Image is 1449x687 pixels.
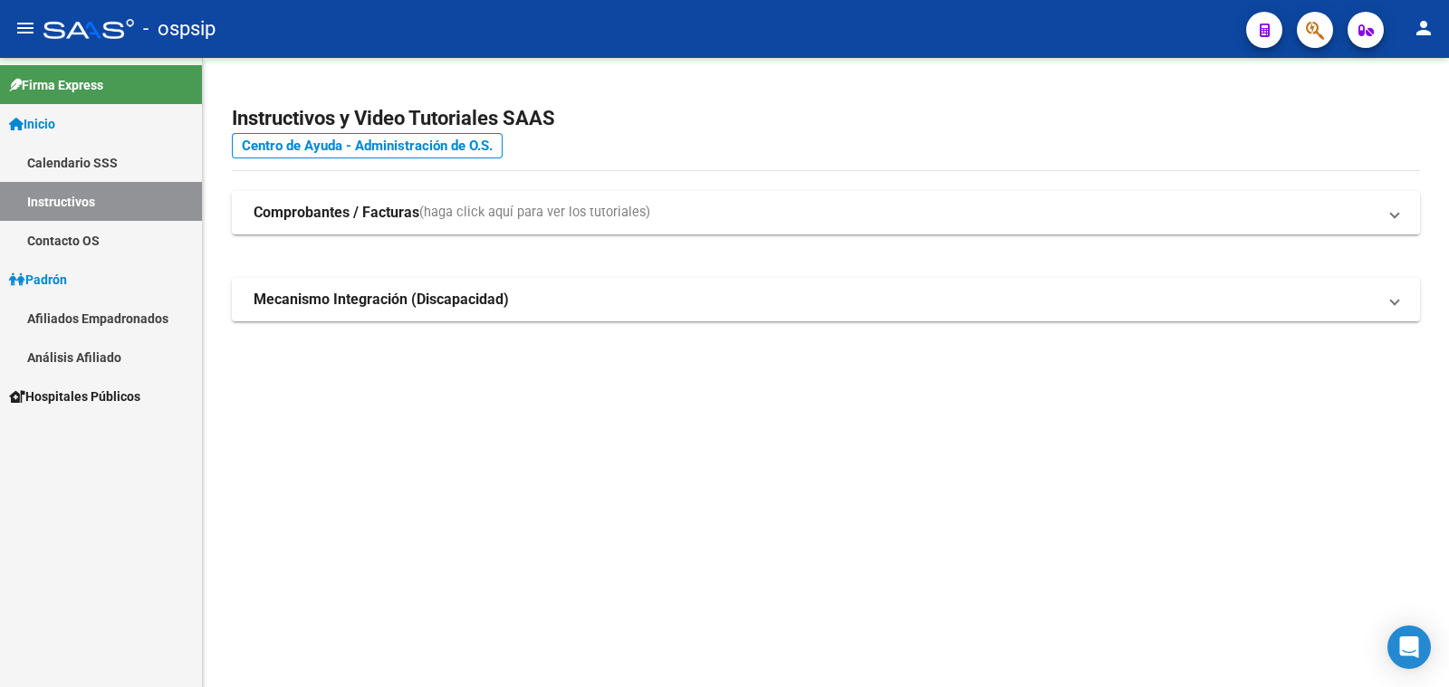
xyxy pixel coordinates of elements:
mat-expansion-panel-header: Comprobantes / Facturas(haga click aquí para ver los tutoriales) [232,191,1420,234]
span: Firma Express [9,75,103,95]
span: (haga click aquí para ver los tutoriales) [419,203,650,223]
strong: Comprobantes / Facturas [254,203,419,223]
a: Centro de Ayuda - Administración de O.S. [232,133,503,158]
mat-expansion-panel-header: Mecanismo Integración (Discapacidad) [232,278,1420,321]
div: Open Intercom Messenger [1387,625,1431,669]
span: Inicio [9,114,55,134]
span: Hospitales Públicos [9,386,140,406]
h2: Instructivos y Video Tutoriales SAAS [232,101,1420,136]
strong: Mecanismo Integración (Discapacidad) [254,290,509,310]
span: - ospsip [143,9,216,49]
mat-icon: person [1413,17,1435,39]
mat-icon: menu [14,17,36,39]
span: Padrón [9,270,67,290]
